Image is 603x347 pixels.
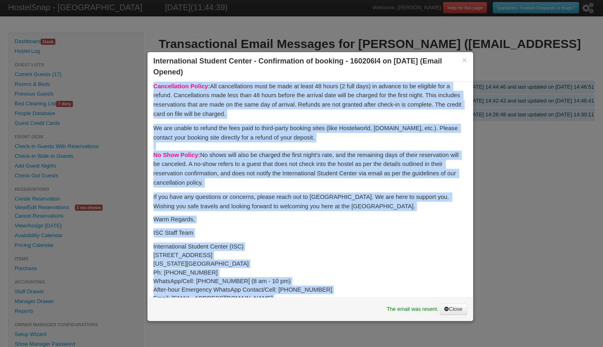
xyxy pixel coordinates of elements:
span: If you have any questions or concerns, please reach out to [GEOGRAPHIC_DATA]. We are here to supp... [153,194,451,210]
h3: International Student Center - Confirmation of booking - 160206I4 on [DATE] (Email Opened) [153,56,467,78]
span: The email was resent. [386,306,438,312]
span: We are unable to refund the fees paid to third-party booking sites (like Hostelworld, [DOMAIN_NAM... [153,125,460,141]
span: Cancellation Policy: [153,83,210,89]
span: International Student Center (ISC) [153,243,244,250]
span: WhatsApp/Cell: [PHONE_NUMBER] (8 am - 10 pm) [153,278,291,284]
span: [STREET_ADDRESS] [153,252,213,258]
span: No shows will also be charged the first night's rate, and the remaining days of their reservation... [153,152,460,186]
span: No Show Policy: [153,152,200,158]
span: Ph: [PHONE_NUMBER] [153,269,218,276]
span: Email: [EMAIL_ADDRESS][DOMAIN_NAME] [153,295,273,301]
span: [US_STATE][GEOGRAPHIC_DATA] [153,260,249,267]
span: All cancellations must be made at least 48 hours (2 full days) in advance to be eligible for a re... [153,83,463,117]
span: Warm Regards, [153,216,195,223]
button: × [462,57,467,64]
span: After-hour Emergency WhatsApp Contact/Cell: [PHONE_NUMBER] [153,286,332,293]
span: ISC Staff Team [153,229,193,236]
a: Close [440,303,467,315]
